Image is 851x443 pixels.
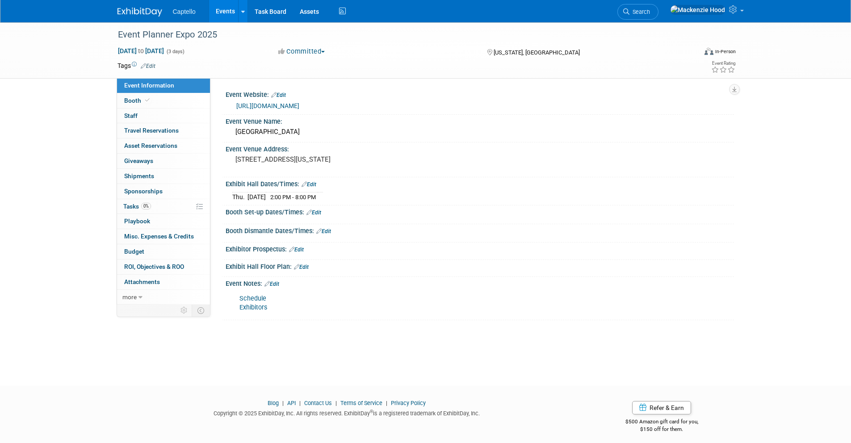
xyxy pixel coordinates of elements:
a: Blog [268,400,279,406]
span: to [137,47,145,54]
span: | [384,400,390,406]
a: Giveaways [117,154,210,168]
div: Exhibitor Prospectus: [226,242,734,254]
td: Toggle Event Tabs [192,305,210,316]
span: Travel Reservations [124,127,179,134]
sup: ® [370,409,373,414]
a: Staff [117,109,210,123]
a: Budget [117,244,210,259]
span: more [122,293,137,301]
span: 2:00 PM - 8:00 PM [270,194,316,201]
span: Staff [124,112,138,119]
div: Exhibit Hall Dates/Times: [226,177,734,189]
span: Playbook [124,217,150,225]
div: Booth Dismantle Dates/Times: [226,224,734,236]
a: Contact Us [304,400,332,406]
a: API [287,400,296,406]
span: Shipments [124,172,154,180]
a: Booth [117,93,210,108]
span: | [280,400,286,406]
a: Event Information [117,78,210,93]
div: Copyright © 2025 ExhibitDay, Inc. All rights reserved. ExhibitDay is a registered trademark of Ex... [117,407,577,418]
div: Event Rating [711,61,735,66]
div: Event Planner Expo 2025 [115,27,683,43]
img: Mackenzie Hood [670,5,725,15]
span: Asset Reservations [124,142,177,149]
div: [GEOGRAPHIC_DATA] [232,125,727,139]
span: Event Information [124,82,174,89]
a: Misc. Expenses & Credits [117,229,210,244]
a: Terms of Service [340,400,382,406]
pre: [STREET_ADDRESS][US_STATE] [235,155,428,163]
a: Edit [141,63,155,69]
a: Search [617,4,658,20]
span: (3 days) [166,49,184,54]
span: [US_STATE], [GEOGRAPHIC_DATA] [494,49,580,56]
img: ExhibitDay [117,8,162,17]
td: Thu. [232,192,247,202]
div: Booth Set-up Dates/Times: [226,205,734,217]
a: Attachments [117,275,210,289]
a: Edit [264,281,279,287]
div: Exhibit Hall Floor Plan: [226,260,734,272]
a: Privacy Policy [391,400,426,406]
span: Giveaways [124,157,153,164]
div: Event Website: [226,88,734,100]
a: Edit [289,247,304,253]
div: In-Person [715,48,736,55]
span: 0% [141,203,151,209]
a: Edit [294,264,309,270]
a: Edit [306,209,321,216]
span: Attachments [124,278,160,285]
a: [URL][DOMAIN_NAME] [236,102,299,109]
a: Edit [302,181,316,188]
span: ROI, Objectives & ROO [124,263,184,270]
button: Committed [275,47,328,56]
td: [DATE] [247,192,266,202]
a: Edit [316,228,331,234]
div: Event Format [644,46,736,60]
span: Search [629,8,650,15]
span: | [297,400,303,406]
div: Event Venue Name: [226,115,734,126]
div: Event Notes: [226,277,734,288]
td: Personalize Event Tab Strip [176,305,192,316]
a: Shipments [117,169,210,184]
span: Captello [173,8,196,15]
div: Event Venue Address: [226,142,734,154]
a: Refer & Earn [632,401,691,414]
span: Tasks [123,203,151,210]
a: Schedule [239,295,266,302]
a: Asset Reservations [117,138,210,153]
a: Travel Reservations [117,123,210,138]
a: more [117,290,210,305]
a: Edit [271,92,286,98]
div: $150 off for them. [590,426,734,433]
a: Sponsorships [117,184,210,199]
span: Misc. Expenses & Credits [124,233,194,240]
a: Exhibitors [239,304,267,311]
a: Playbook [117,214,210,229]
div: $500 Amazon gift card for you, [590,412,734,433]
i: Booth reservation complete [145,98,150,103]
td: Tags [117,61,155,70]
a: ROI, Objectives & ROO [117,259,210,274]
span: | [333,400,339,406]
span: [DATE] [DATE] [117,47,164,55]
span: Booth [124,97,151,104]
a: Tasks0% [117,199,210,214]
span: Budget [124,248,144,255]
img: Format-Inperson.png [704,48,713,55]
span: Sponsorships [124,188,163,195]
